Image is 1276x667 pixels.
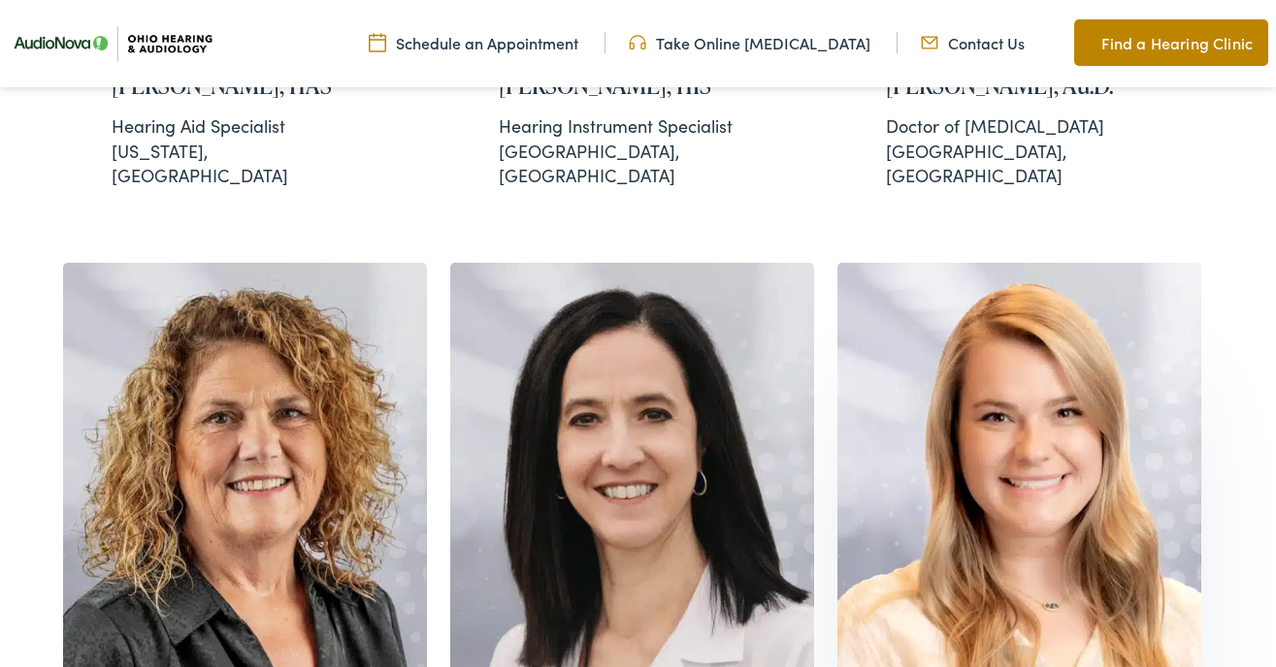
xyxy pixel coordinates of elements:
[921,32,938,53] img: Mail icon representing email contact with Ohio Hearing in Cincinnati, OH
[886,113,1153,187] div: [GEOGRAPHIC_DATA], [GEOGRAPHIC_DATA]
[369,32,386,53] img: Calendar Icon to schedule a hearing appointment in Cincinnati, OH
[369,32,578,53] a: Schedule an Appointment
[112,113,378,138] div: Hearing Aid Specialist
[629,32,646,53] img: Headphones icone to schedule online hearing test in Cincinnati, OH
[499,72,766,100] h2: [PERSON_NAME], HIS
[629,32,870,53] a: Take Online [MEDICAL_DATA]
[886,72,1153,100] h2: [PERSON_NAME], Au.D.
[921,32,1025,53] a: Contact Us
[112,113,378,187] div: [US_STATE], [GEOGRAPHIC_DATA]
[499,113,766,187] div: [GEOGRAPHIC_DATA], [GEOGRAPHIC_DATA]
[1074,31,1092,54] img: Map pin icon to find Ohio Hearing & Audiology in Cincinnati, OH
[112,72,378,100] h2: [PERSON_NAME], HAS
[886,113,1153,138] div: Doctor of [MEDICAL_DATA]
[499,113,766,138] div: Hearing Instrument Specialist
[1074,19,1268,66] a: Find a Hearing Clinic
